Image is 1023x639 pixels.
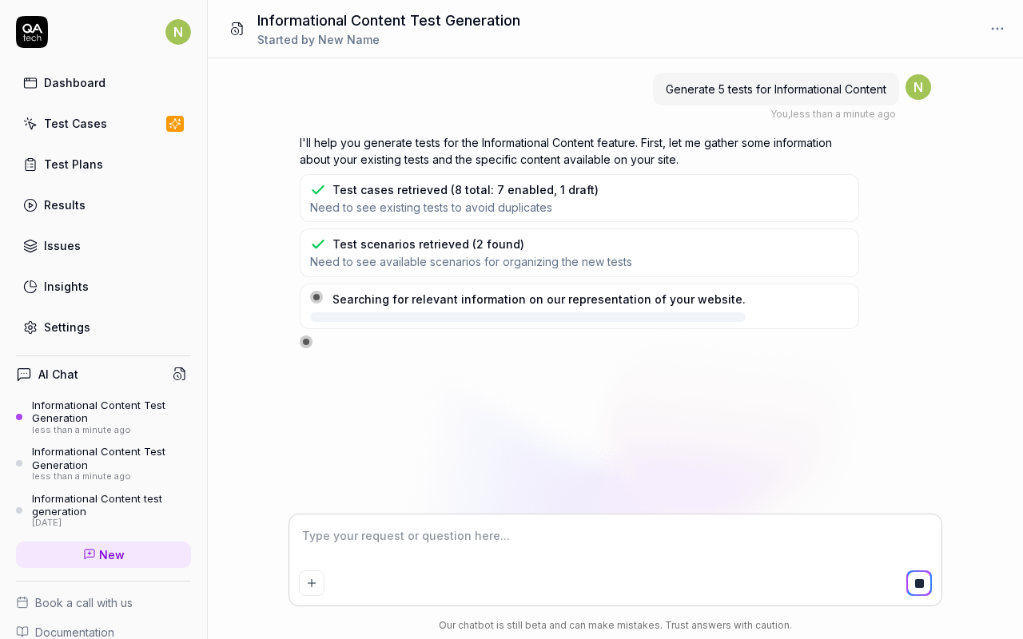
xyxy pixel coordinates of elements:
button: N [165,16,191,48]
a: Settings [16,312,191,343]
a: Dashboard [16,67,191,98]
div: Issues [44,237,81,254]
div: Informational Content Test Generation [32,399,191,425]
div: Insights [44,278,89,295]
a: Insights [16,271,191,302]
div: Informational Content Test Generation [32,445,191,471]
div: Test Plans [44,156,103,173]
div: Started by [257,31,520,48]
span: You [770,108,788,120]
button: Add attachment [299,570,324,596]
span: New Name [318,33,380,46]
span: N [906,74,931,100]
a: New [16,542,191,568]
span: New [99,546,125,563]
div: less than a minute ago [32,425,191,436]
a: Test Cases [16,108,191,139]
div: Test cases retrieved (8 total: 7 enabled, 1 draft) [332,181,599,198]
div: less than a minute ago [32,471,191,482]
div: Our chatbot is still beta and can make mistakes. Trust answers with caution. [289,618,941,633]
h4: AI Chat [38,366,78,383]
span: N [165,19,191,45]
a: Test Plans [16,149,191,180]
div: Searching for relevant information on our representation of your website. [332,291,746,308]
div: [DATE] [32,518,191,529]
span: Need to see available scenarios for organizing the new tests [310,254,632,269]
a: Informational Content test generation[DATE] [16,492,191,529]
div: Dashboard [44,74,105,91]
div: Informational Content test generation [32,492,191,518]
span: Generate 5 tests for Informational Content [666,82,886,96]
a: Issues [16,230,191,261]
div: Test scenarios retrieved (2 found) [332,236,524,252]
div: Test Cases [44,115,107,132]
div: Results [44,196,86,213]
span: Book a call with us [35,594,133,611]
a: Book a call with us [16,594,191,611]
h1: Informational Content Test Generation [257,10,520,31]
a: Informational Content Test Generationless than a minute ago [16,399,191,435]
a: Informational Content Test Generationless than a minute ago [16,445,191,482]
span: Need to see existing tests to avoid duplicates [310,200,599,215]
p: I'll help you generate tests for the Informational Content feature. First, let me gather some inf... [300,134,859,168]
div: , less than a minute ago [770,107,896,121]
a: Results [16,189,191,220]
div: Settings [44,319,90,335]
